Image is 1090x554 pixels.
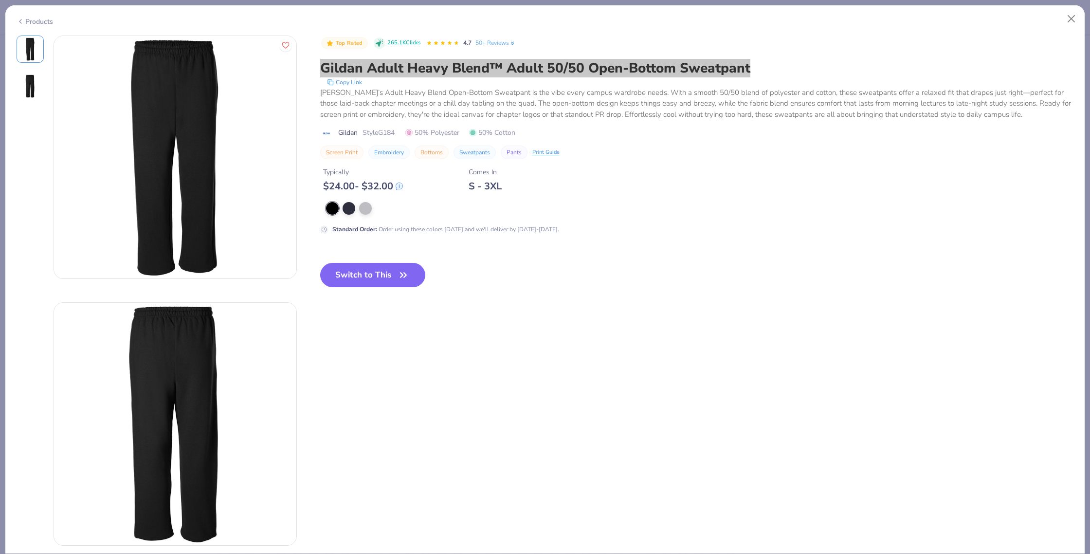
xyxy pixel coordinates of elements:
[501,146,527,159] button: Pants
[426,36,459,51] div: 4.7 Stars
[54,303,296,545] img: Back
[326,39,334,47] img: Top Rated sort
[320,146,363,159] button: Screen Print
[387,39,420,47] span: 265.1K Clicks
[323,167,403,177] div: Typically
[532,148,560,157] div: Print Guide
[405,128,459,138] span: 50% Polyester
[336,40,363,46] span: Top Rated
[368,146,410,159] button: Embroidery
[17,17,53,27] div: Products
[320,87,1074,120] div: [PERSON_NAME]’s Adult Heavy Blend Open-Bottom Sweatpant is the vibe every campus wardrobe needs. ...
[415,146,449,159] button: Bottoms
[320,129,333,137] img: brand logo
[338,128,358,138] span: Gildan
[332,225,377,233] strong: Standard Order :
[469,180,502,192] div: S - 3XL
[321,37,368,50] button: Badge Button
[463,39,472,47] span: 4.7
[320,59,1074,77] div: Gildan Adult Heavy Blend™ Adult 50/50 Open-Bottom Sweatpant
[323,180,403,192] div: $ 24.00 - $ 32.00
[469,128,515,138] span: 50% Cotton
[1062,10,1081,28] button: Close
[363,128,395,138] span: Style G184
[332,225,559,234] div: Order using these colors [DATE] and we'll deliver by [DATE]-[DATE].
[454,146,496,159] button: Sweatpants
[320,263,426,287] button: Switch to This
[18,74,42,98] img: Back
[279,39,292,52] button: Like
[54,36,296,278] img: Front
[469,167,502,177] div: Comes In
[475,38,516,47] a: 50+ Reviews
[324,77,365,87] button: copy to clipboard
[18,37,42,61] img: Front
